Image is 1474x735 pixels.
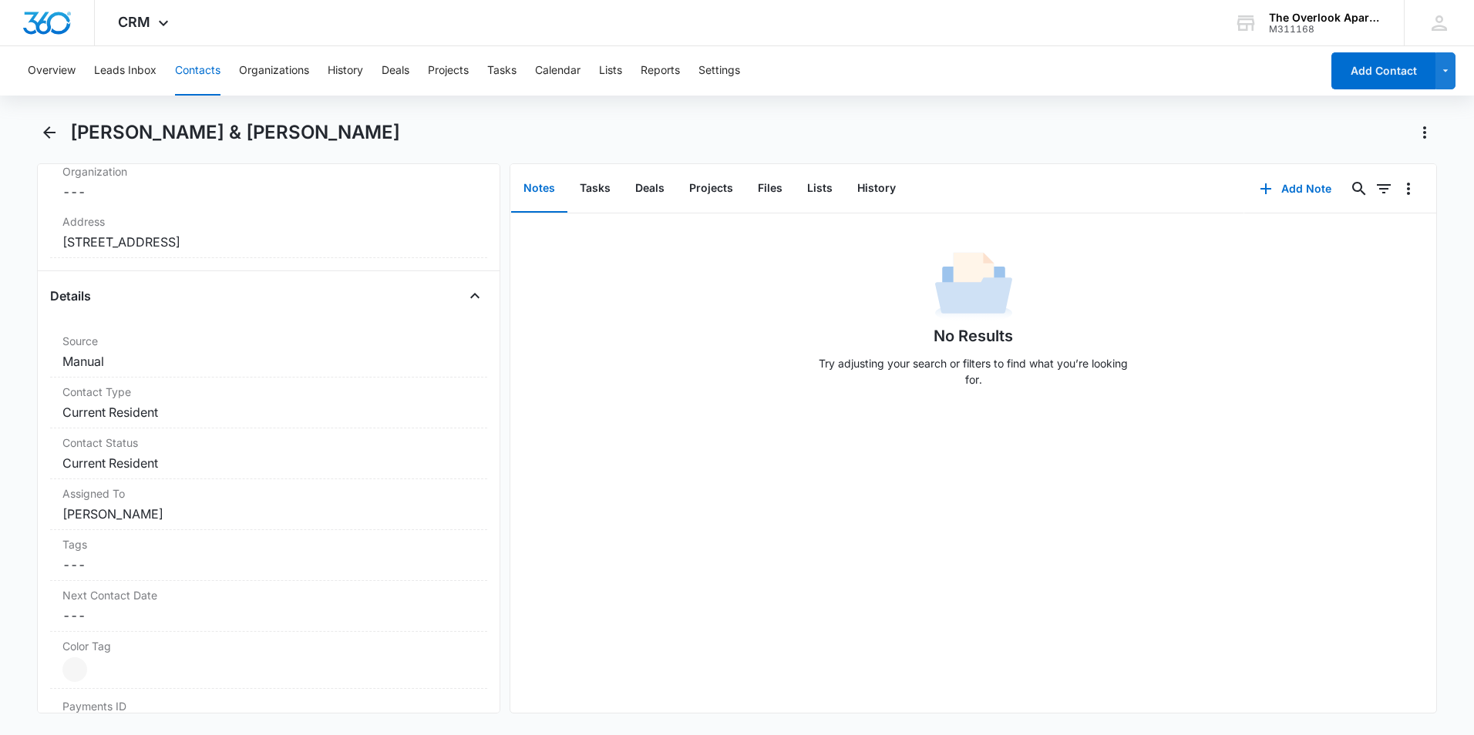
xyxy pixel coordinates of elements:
[50,378,487,428] div: Contact TypeCurrent Resident
[62,352,475,371] dd: Manual
[50,157,487,207] div: Organization---
[62,163,475,180] label: Organization
[62,183,475,201] dd: ---
[62,485,475,502] label: Assigned To
[1347,176,1371,201] button: Search...
[812,355,1136,388] p: Try adjusting your search or filters to find what you’re looking for.
[37,120,61,145] button: Back
[463,284,487,308] button: Close
[70,121,400,144] h1: [PERSON_NAME] & [PERSON_NAME]
[328,46,363,96] button: History
[50,479,487,530] div: Assigned To[PERSON_NAME]
[567,165,623,213] button: Tasks
[934,324,1013,347] h1: No Results
[50,428,487,479] div: Contact StatusCurrent Resident
[935,247,1012,324] img: No Data
[745,165,795,213] button: Files
[511,165,567,213] button: Notes
[62,435,475,451] label: Contact Status
[50,327,487,378] div: SourceManual
[1396,176,1421,201] button: Overflow Menu
[382,46,409,96] button: Deals
[62,638,475,654] label: Color Tag
[62,384,475,400] label: Contact Type
[62,454,475,472] dd: Current Resident
[50,689,487,724] div: Payments ID
[62,555,475,574] dd: ---
[62,505,475,523] dd: [PERSON_NAME]
[50,287,91,305] h4: Details
[1371,176,1396,201] button: Filters
[50,581,487,632] div: Next Contact Date---
[677,165,745,213] button: Projects
[487,46,517,96] button: Tasks
[535,46,581,96] button: Calendar
[623,165,677,213] button: Deals
[62,213,475,230] label: Address
[795,165,845,213] button: Lists
[1331,52,1435,89] button: Add Contact
[50,632,487,689] div: Color Tag
[641,46,680,96] button: Reports
[1269,24,1381,35] div: account id
[28,46,76,96] button: Overview
[1269,12,1381,24] div: account name
[599,46,622,96] button: Lists
[62,233,475,251] dd: [STREET_ADDRESS]
[698,46,740,96] button: Settings
[94,46,156,96] button: Leads Inbox
[62,587,475,603] label: Next Contact Date
[62,606,475,625] dd: ---
[50,207,487,258] div: Address[STREET_ADDRESS]
[428,46,469,96] button: Projects
[845,165,908,213] button: History
[1244,170,1347,207] button: Add Note
[62,403,475,421] dd: Current Resident
[62,333,475,349] label: Source
[239,46,309,96] button: Organizations
[175,46,220,96] button: Contacts
[118,14,150,30] span: CRM
[62,536,475,552] label: Tags
[62,698,166,714] dt: Payments ID
[50,530,487,581] div: Tags---
[1412,120,1437,145] button: Actions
